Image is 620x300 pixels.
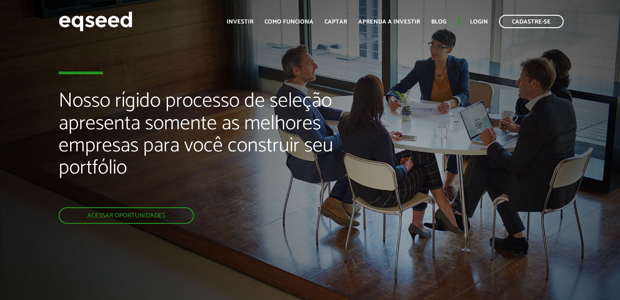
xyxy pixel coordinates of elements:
a: Investir [227,19,253,25]
a: Login [470,19,488,25]
a: Aprenda a investir [358,19,420,25]
a: Blog [431,19,446,25]
h2: Nosso rígido processo de seleção apresenta somente as melhores empresas para você construir seu p... [59,90,355,207]
a: Acessar oportunidades [59,207,194,224]
img: EqSeed [59,9,132,34]
a: Como funciona [265,19,313,25]
a: Captar [325,19,347,25]
a: Cadastre-se [499,15,564,28]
